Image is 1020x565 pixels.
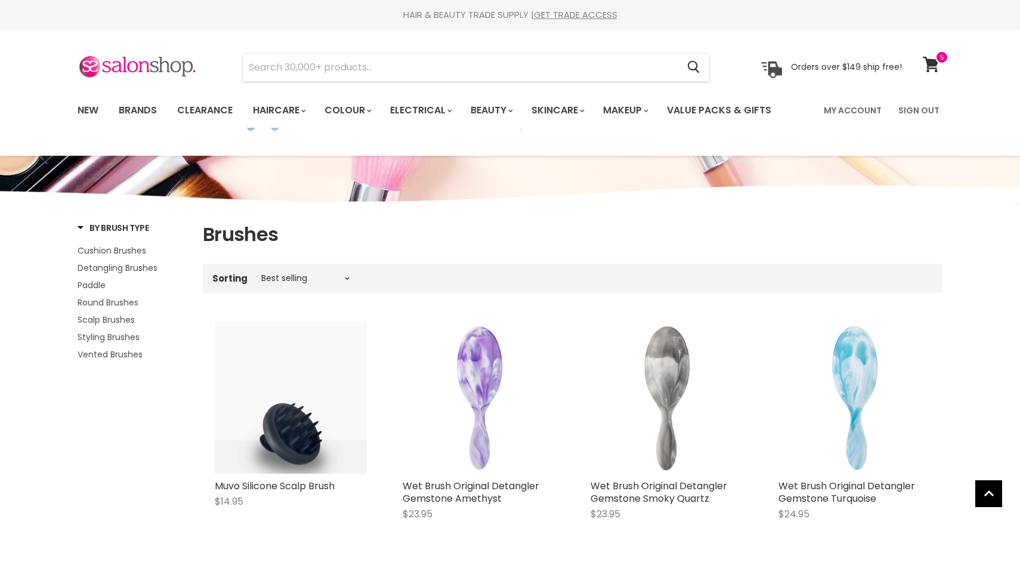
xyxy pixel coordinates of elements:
[591,322,743,474] a: Wet Brush Original Detangler Gemstone Smoky Quartz
[244,98,313,123] a: Haircare
[658,98,780,123] a: Value Packs & Gifts
[212,273,248,283] label: Sorting
[778,479,915,505] a: Wet Brush Original Detangler Gemstone Turquoise
[594,98,656,123] a: Makeup
[678,54,709,81] button: Search
[69,98,107,123] a: New
[403,322,555,474] a: Wet Brush Original Detangler Gemstone Amethyst
[960,509,1008,553] iframe: Gorgias live chat messenger
[69,93,799,128] ul: Main menu
[591,479,727,505] a: Wet Brush Original Detangler Gemstone Smoky Quartz
[243,54,678,81] input: Search
[78,313,188,326] a: Scalp Brushes
[78,331,188,344] a: Styling Brushes
[891,98,947,123] a: Sign Out
[403,479,539,505] a: Wet Brush Original Detangler Gemstone Amethyst
[778,507,809,521] span: $24.95
[824,322,885,474] img: Wet Brush Original Detangler Gemstone Turquoise
[78,279,188,292] a: Paddle
[63,9,957,21] div: HAIR & BEAUTY TRADE SUPPLY |
[215,322,367,474] img: Muvo Silicone Scalp Brush
[78,279,106,291] span: Paddle
[78,222,149,234] h3: By Brush Type
[78,348,188,361] a: Vented Brushes
[452,322,505,474] img: Wet Brush Original Detangler Gemstone Amethyst
[381,98,459,123] a: Electrical
[203,222,942,247] h1: Brushes
[78,245,146,257] span: Cushion Brushes
[640,322,694,474] img: Wet Brush Original Detangler Gemstone Smoky Quartz
[778,322,931,474] a: Wet Brush Original Detangler Gemstone Turquoise
[791,61,902,72] p: Orders over $149 ship free!
[462,98,520,123] a: Beauty
[78,262,157,274] span: Detangling Brushes
[403,507,432,521] span: $23.95
[78,244,188,257] a: Cushion Brushes
[78,297,138,308] span: Round Brushes
[63,93,957,128] nav: Main
[316,98,379,123] a: Colour
[110,98,166,123] a: Brands
[78,348,143,360] span: Vented Brushes
[168,98,242,123] a: Clearance
[215,495,243,508] span: $14.95
[242,53,710,82] form: Product
[817,98,889,123] a: My Account
[534,8,617,21] a: GET TRADE ACCESS
[78,314,135,326] span: Scalp Brushes
[78,296,188,309] a: Round Brushes
[591,507,620,521] span: $23.95
[78,331,140,343] span: Styling Brushes
[523,98,592,123] a: Skincare
[215,479,335,493] a: Muvo Silicone Scalp Brush
[78,261,188,274] a: Detangling Brushes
